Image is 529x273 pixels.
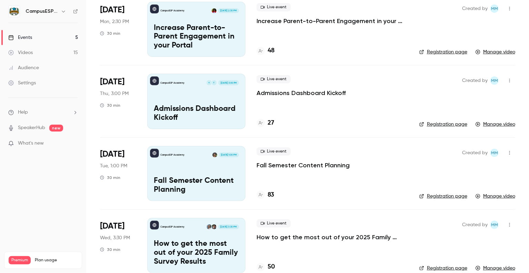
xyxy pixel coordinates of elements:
[100,76,124,87] span: [DATE]
[100,175,120,180] div: 30 min
[490,221,499,229] span: Mairin Matthews
[257,233,408,241] a: How to get the most out of your 2025 Family Survey Results
[8,109,78,116] li: help-dropdown-opener
[212,153,217,157] img: Mira Gandhi
[100,90,129,97] span: Thu, 3:00 PM
[18,140,44,147] span: What's new
[257,3,291,11] span: Live event
[490,4,499,13] span: Mairin Matthews
[100,218,136,273] div: Jul 16 Wed, 3:30 PM (America/New York)
[491,221,498,229] span: MM
[268,46,275,55] h4: 48
[147,2,246,57] a: Increase Parent-to-Parent Engagement in your PortalCampusESP AcademyTawanna Brown[DATE] 2:30 PMIn...
[8,49,33,56] div: Videos
[9,6,20,17] img: CampusESP Academy
[26,8,58,15] h6: CampusESP Academy
[476,193,515,200] a: Manage video
[257,190,274,200] a: 83
[490,149,499,157] span: Mairin Matthews
[462,149,488,157] span: Created by
[218,80,239,85] span: [DATE] 3:00 PM
[476,265,515,272] a: Manage video
[212,8,217,13] img: Tawanna Brown
[257,219,291,228] span: Live event
[100,103,120,108] div: 30 min
[219,153,239,157] span: [DATE] 1:00 PM
[100,2,136,57] div: Aug 11 Mon, 2:30 PM (America/New York)
[476,121,515,128] a: Manage video
[70,140,78,147] iframe: Noticeable Trigger
[147,146,246,201] a: Fall Semester Content PlanningCampusESP AcademyMira Gandhi[DATE] 1:00 PMFall Semester Content Pla...
[18,109,28,116] span: Help
[154,240,239,266] p: How to get the most out of your 2025 Family Survey Results
[147,74,246,129] a: Admissions Dashboard KickoffCampusESP AcademyFK[DATE] 3:00 PMAdmissions Dashboard Kickoff
[100,247,120,252] div: 30 min
[419,265,467,272] a: Registration page
[491,76,498,85] span: MM
[268,118,274,128] h4: 27
[491,149,498,157] span: MM
[491,4,498,13] span: MM
[160,9,184,12] p: CampusESP Academy
[35,258,78,263] span: Plan usage
[218,8,239,13] span: [DATE] 2:30 PM
[462,76,488,85] span: Created by
[160,81,184,85] p: CampusESP Academy
[211,80,217,85] div: F
[419,49,467,55] a: Registration page
[268,190,274,200] h4: 83
[100,149,124,160] span: [DATE]
[100,74,136,129] div: Jul 24 Thu, 3:00 PM (America/New York)
[100,18,129,25] span: Mon, 2:30 PM
[147,218,246,273] a: How to get the most out of your 2025 Family Survey ResultsCampusESP AcademyMelissa SimmsElizabeth...
[257,75,291,83] span: Live event
[100,234,130,241] span: Wed, 3:30 PM
[100,4,124,15] span: [DATE]
[8,80,36,86] div: Settings
[8,64,39,71] div: Audience
[419,121,467,128] a: Registration page
[100,162,127,169] span: Tue, 1:00 PM
[257,46,275,55] a: 48
[100,146,136,201] div: Jul 22 Tue, 1:00 PM (America/New York)
[154,105,239,123] p: Admissions Dashboard Kickoff
[268,262,275,272] h4: 50
[212,224,217,229] img: Melissa Simms
[160,225,184,229] p: CampusESP Academy
[419,193,467,200] a: Registration page
[462,221,488,229] span: Created by
[257,262,275,272] a: 50
[154,24,239,50] p: Increase Parent-to-Parent Engagement in your Portal
[476,49,515,55] a: Manage video
[9,256,31,264] span: Premium
[462,4,488,13] span: Created by
[160,153,184,157] p: CampusESP Academy
[257,89,346,97] a: Admissions Dashboard Kickoff
[257,147,291,156] span: Live event
[49,125,63,132] span: new
[218,224,239,229] span: [DATE] 3:30 PM
[206,80,212,85] div: K
[257,118,274,128] a: 27
[490,76,499,85] span: Mairin Matthews
[8,34,32,41] div: Events
[257,17,408,25] a: Increase Parent-to-Parent Engagement in your Portal
[207,224,211,229] img: Elizabeth Harris
[18,124,45,132] a: SpeakerHub
[257,161,350,169] a: Fall Semester Content Planning
[100,221,124,232] span: [DATE]
[154,177,239,195] p: Fall Semester Content Planning
[100,31,120,36] div: 30 min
